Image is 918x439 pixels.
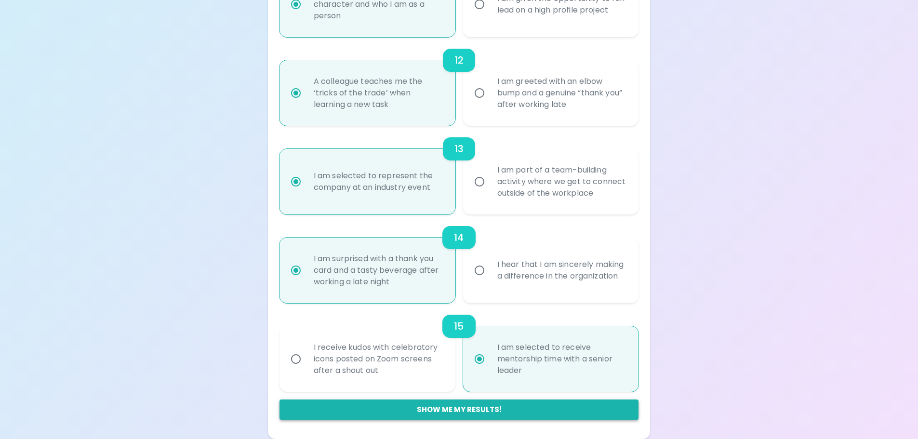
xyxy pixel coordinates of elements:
[306,241,450,299] div: I am surprised with a thank you card and a tasty beverage after working a late night
[279,303,639,392] div: choice-group-check
[306,64,450,122] div: A colleague teaches me the ‘tricks of the trade’ when learning a new task
[454,141,464,157] h6: 13
[306,330,450,388] div: I receive kudos with celebratory icons posted on Zoom screens after a shout out
[490,153,634,211] div: I am part of a team-building activity where we get to connect outside of the workplace
[279,126,639,214] div: choice-group-check
[279,37,639,126] div: choice-group-check
[490,330,634,388] div: I am selected to receive mentorship time with a senior leader
[306,159,450,205] div: I am selected to represent the company at an industry event
[279,399,639,420] button: Show me my results!
[279,214,639,303] div: choice-group-check
[454,319,464,334] h6: 15
[490,247,634,293] div: I hear that I am sincerely making a difference in the organization
[490,64,634,122] div: I am greeted with an elbow bump and a genuine “thank you” after working late
[454,53,464,68] h6: 12
[454,230,464,245] h6: 14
